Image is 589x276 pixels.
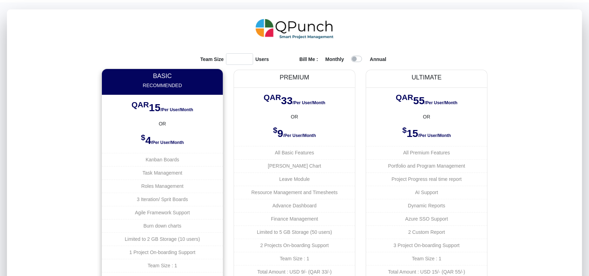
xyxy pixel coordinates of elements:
[366,199,487,212] li: Dynamic Reports
[299,56,318,62] strong: Bill Me :
[372,74,481,82] h3: ULTIMATE
[425,100,458,105] span: /Per User/Month
[264,93,281,102] sup: QAR
[102,259,223,272] li: Team Size : 1
[325,56,344,62] strong: Monthly
[256,16,334,41] img: QPunch
[366,172,487,186] li: Project Progress real time report
[102,193,223,206] li: 3 Iteration/ Sprit Boards
[141,133,145,142] sup: $
[281,95,292,106] span: 33
[366,225,487,239] li: 2 Custom Report
[131,100,149,109] sup: QAR
[366,186,487,199] li: AI Support
[102,153,223,166] li: Kanban Boards
[366,159,487,172] li: Portfolio and Program Management
[370,56,386,62] strong: Annual
[234,172,355,186] li: Leave Module
[283,133,316,138] span: /Per User/Month
[108,72,217,80] h3: BASIC
[418,133,451,138] span: /Per User/Month
[273,126,277,135] sup: $
[234,252,355,265] li: Team Size : 1
[277,128,283,139] span: 9
[145,135,151,146] span: 4
[234,199,355,212] li: Advance Dashboard
[234,159,355,172] li: [PERSON_NAME] Chart
[366,113,487,121] center: OR
[366,212,487,225] li: Azure SSO Support
[102,219,223,232] li: Burn down charts
[234,146,355,159] li: All Basic Features
[402,126,407,135] sup: $
[149,102,160,113] span: 15
[151,140,184,145] span: /Per User/Month
[102,166,223,179] li: Task Management
[102,120,223,128] center: OR
[108,83,217,89] h6: Recommended
[240,74,349,82] h3: PREMIUM
[366,252,487,265] li: Team Size : 1
[234,186,355,199] li: Resource Management and Timesheets
[102,246,223,259] li: 1 Project On-boarding Support
[256,56,269,65] strong: Users
[102,232,223,246] li: Limited to 2 GB Storage (10 users)
[234,113,355,121] center: OR
[234,225,355,239] li: Limited to 5 GB Storage (50 users)
[407,128,418,139] span: 15
[396,93,413,102] sup: QAR
[102,179,223,193] li: Roles Management
[413,95,425,106] span: 55
[102,206,223,219] li: Agile Framework Support
[161,107,193,112] span: /Per User/Month
[234,212,355,225] li: Finance Management
[234,239,355,252] li: 2 Projects On-boarding Support
[200,56,224,65] strong: Team Size
[366,239,487,252] li: 3 Project On-boarding Support
[293,100,325,105] span: /Per User/Month
[366,146,487,159] li: All Premium Features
